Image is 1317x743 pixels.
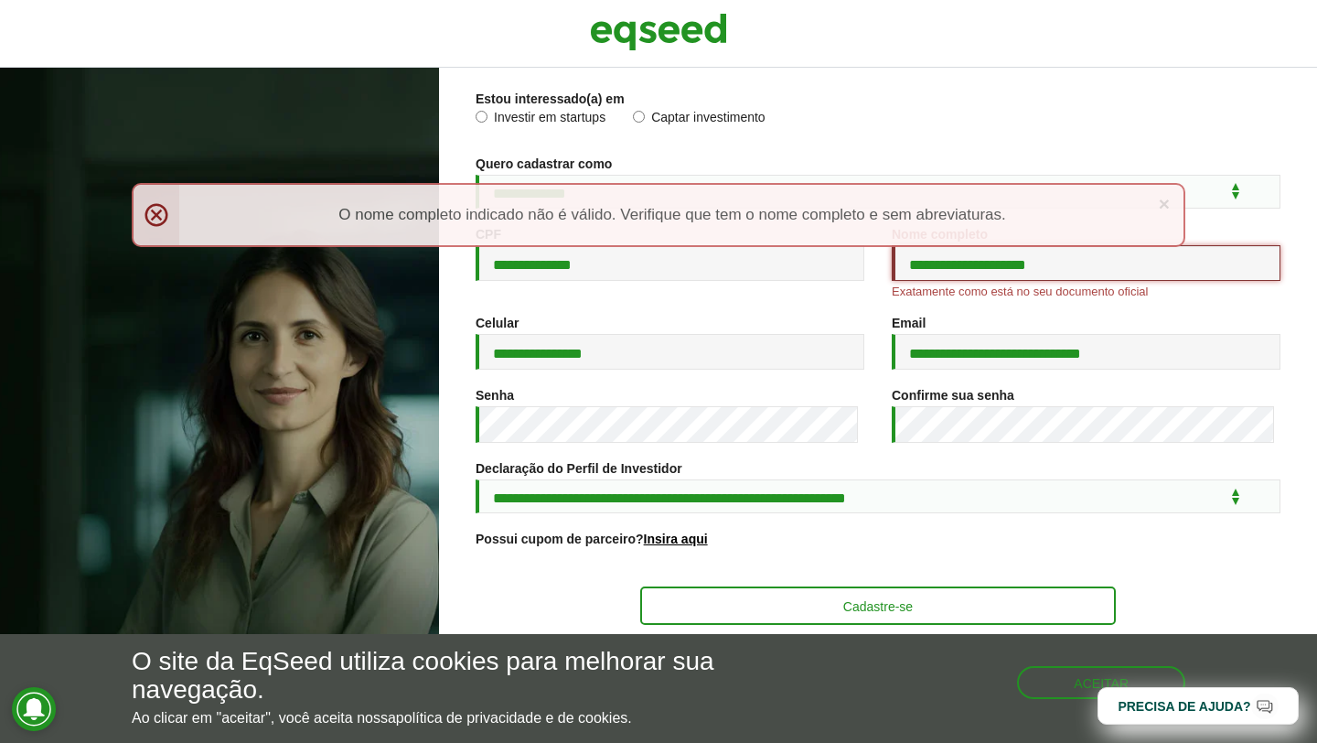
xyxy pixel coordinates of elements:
[132,709,764,727] p: Ao clicar em "aceitar", você aceita nossa .
[1159,194,1170,213] a: ×
[396,711,628,726] a: política de privacidade e de cookies
[132,648,764,705] h5: O site da EqSeed utiliza cookies para melhorar sua navegação.
[640,587,1116,625] button: Cadastre-se
[132,183,1185,247] div: O nome completo indicado não é válido. Verifique que tem o nome completo e sem abreviaturas.
[644,533,708,545] a: Insira aqui
[476,111,605,129] label: Investir em startups
[476,389,514,402] label: Senha
[590,9,727,55] img: EqSeed Logo
[476,92,625,105] label: Estou interessado(a) em
[892,389,1014,402] label: Confirme sua senha
[892,317,926,329] label: Email
[476,533,708,545] label: Possui cupom de parceiro?
[633,111,645,123] input: Captar investimento
[892,285,1280,297] div: Exatamente como está no seu documento oficial
[1017,666,1185,699] button: Aceitar
[476,157,612,170] label: Quero cadastrar como
[633,111,766,129] label: Captar investimento
[476,111,487,123] input: Investir em startups
[476,462,682,475] label: Declaração do Perfil de Investidor
[476,317,519,329] label: Celular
